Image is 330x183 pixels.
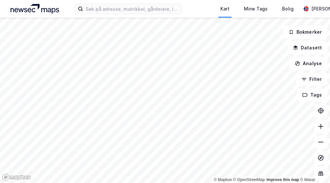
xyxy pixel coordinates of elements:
a: Mapbox [214,177,232,182]
input: Søk på adresse, matrikkel, gårdeiere, leietakere eller personer [83,4,181,14]
button: Tags [297,88,327,101]
img: logo.a4113a55bc3d86da70a041830d287a7e.svg [11,4,59,14]
button: Datasett [287,41,327,54]
button: Analyse [289,57,327,70]
button: Bokmerker [283,26,327,39]
a: OpenStreetMap [233,177,265,182]
div: Bolig [282,5,294,13]
a: Mapbox homepage [2,174,31,181]
button: Filter [296,73,327,86]
div: Kart [220,5,230,13]
iframe: Chat Widget [297,152,330,183]
a: Improve this map [267,177,299,182]
div: Mine Tags [244,5,268,13]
